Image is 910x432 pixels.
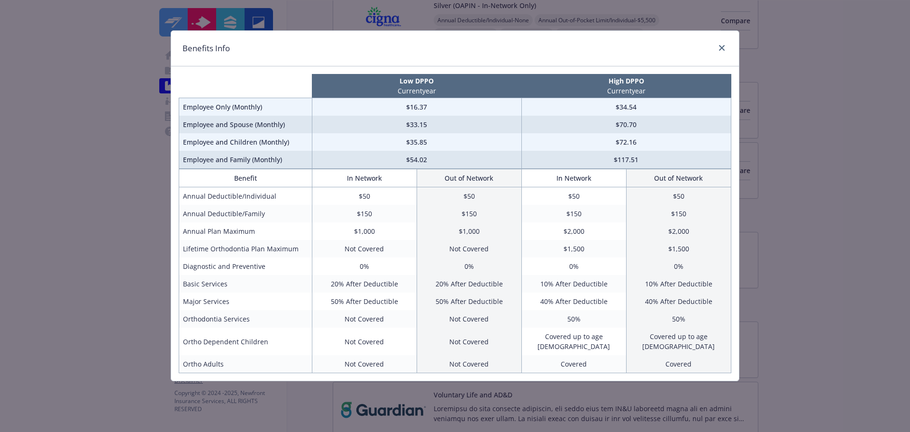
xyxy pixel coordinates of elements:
td: $16.37 [312,98,521,116]
td: 10% After Deductible [521,275,626,293]
p: Low DPPO [314,76,519,86]
td: Orthodontia Services [179,310,312,328]
td: Not Covered [417,355,521,373]
th: intentionally left blank [179,74,312,98]
td: Covered up to age [DEMOGRAPHIC_DATA] [521,328,626,355]
td: Employee and Spouse (Monthly) [179,116,312,133]
td: Employee and Children (Monthly) [179,133,312,151]
td: $150 [312,205,417,222]
td: Covered [626,355,731,373]
p: Current year [523,86,729,96]
td: Diagnostic and Preventive [179,257,312,275]
td: $150 [626,205,731,222]
td: 10% After Deductible [626,275,731,293]
td: 0% [626,257,731,275]
p: Current year [314,86,519,96]
div: compare plan details [171,30,739,381]
td: Employee and Family (Monthly) [179,151,312,169]
td: $50 [521,187,626,205]
td: Not Covered [417,328,521,355]
td: Not Covered [312,240,417,257]
td: Basic Services [179,275,312,293]
td: $1,000 [312,222,417,240]
td: 50% After Deductible [312,293,417,310]
td: Covered up to age [DEMOGRAPHIC_DATA] [626,328,731,355]
td: 50% After Deductible [417,293,521,310]
th: Out of Network [417,169,521,187]
td: Not Covered [312,355,417,373]
td: $1,000 [417,222,521,240]
th: In Network [521,169,626,187]
td: 40% After Deductible [521,293,626,310]
td: $150 [417,205,521,222]
h1: Benefits Info [182,42,230,55]
td: $117.51 [521,151,731,169]
td: Annual Deductible/Individual [179,187,312,205]
td: 0% [312,257,417,275]
td: $1,500 [626,240,731,257]
td: Covered [521,355,626,373]
td: Lifetime Orthodontia Plan Maximum [179,240,312,257]
td: $34.54 [521,98,731,116]
td: Annual Deductible/Family [179,205,312,222]
td: 50% [626,310,731,328]
td: Major Services [179,293,312,310]
td: 0% [417,257,521,275]
td: $150 [521,205,626,222]
td: Ortho Dependent Children [179,328,312,355]
th: Benefit [179,169,312,187]
a: close [716,42,728,54]
td: 0% [521,257,626,275]
p: High DPPO [523,76,729,86]
td: 20% After Deductible [417,275,521,293]
td: $35.85 [312,133,521,151]
td: 50% [521,310,626,328]
th: In Network [312,169,417,187]
td: 40% After Deductible [626,293,731,310]
td: $50 [626,187,731,205]
td: $70.70 [521,116,731,133]
td: $1,500 [521,240,626,257]
td: $50 [312,187,417,205]
td: $33.15 [312,116,521,133]
td: Ortho Adults [179,355,312,373]
td: $54.02 [312,151,521,169]
td: Not Covered [312,328,417,355]
td: Employee Only (Monthly) [179,98,312,116]
td: Annual Plan Maximum [179,222,312,240]
td: Not Covered [312,310,417,328]
th: Out of Network [626,169,731,187]
td: Not Covered [417,240,521,257]
td: 20% After Deductible [312,275,417,293]
td: $2,000 [626,222,731,240]
td: $50 [417,187,521,205]
td: Not Covered [417,310,521,328]
td: $72.16 [521,133,731,151]
td: $2,000 [521,222,626,240]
